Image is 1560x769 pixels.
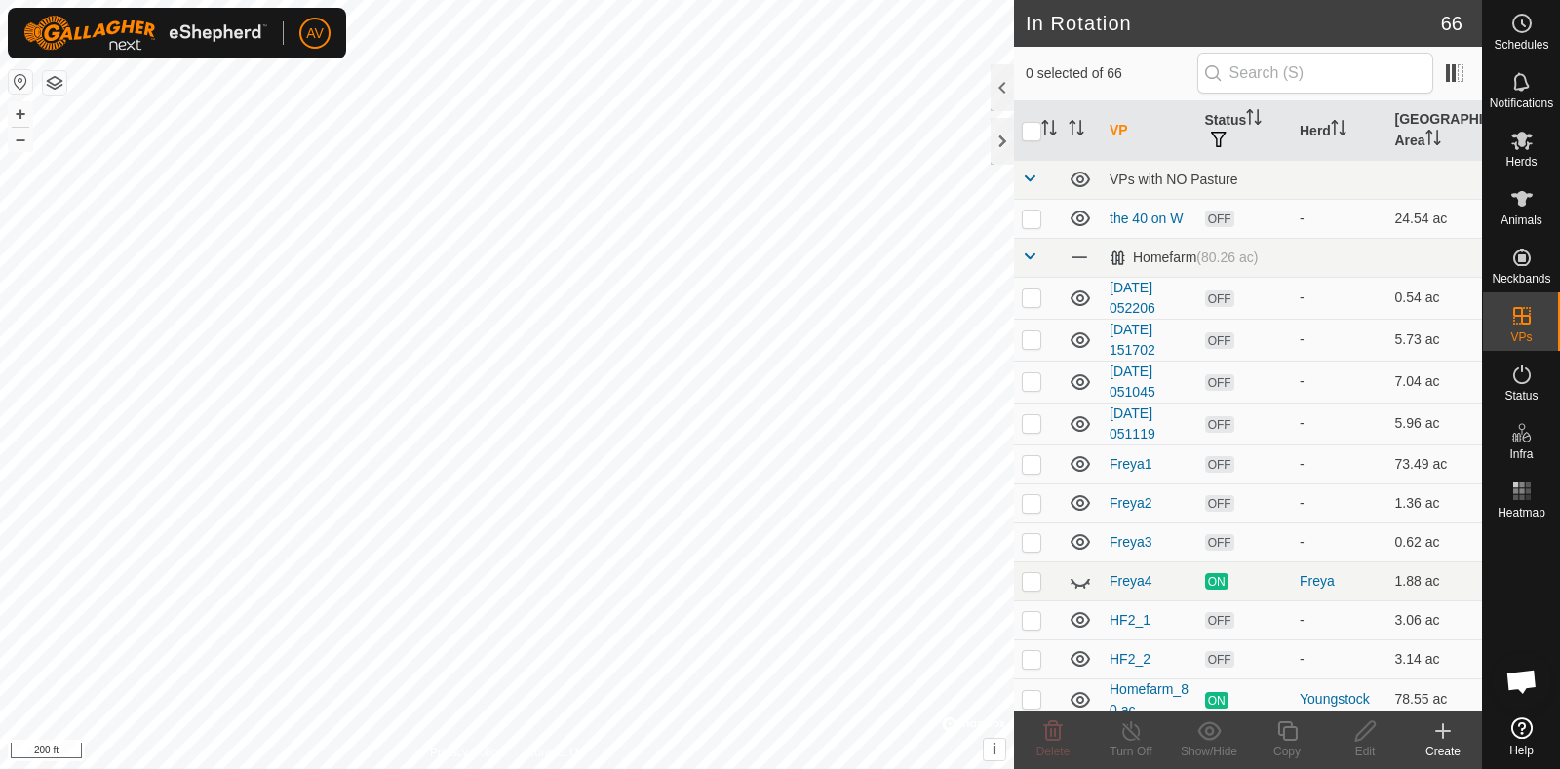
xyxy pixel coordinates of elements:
div: Youngstock [1300,689,1380,710]
div: Copy [1248,743,1326,760]
div: - [1300,209,1380,229]
div: - [1300,329,1380,350]
div: - [1300,413,1380,434]
input: Search (S) [1197,53,1433,94]
a: Privacy Policy [430,744,503,761]
div: - [1300,493,1380,514]
span: Status [1504,390,1538,402]
a: Freya4 [1110,573,1152,589]
a: HF2_1 [1110,612,1150,628]
td: 78.55 ac [1387,678,1483,720]
span: OFF [1205,374,1234,391]
td: 1.88 ac [1387,561,1483,600]
span: OFF [1205,456,1234,473]
a: Homefarm_80 ac [1110,681,1189,717]
td: 5.73 ac [1387,319,1483,361]
span: OFF [1205,612,1234,629]
span: Heatmap [1498,507,1545,519]
span: 66 [1441,9,1462,38]
button: – [9,128,32,151]
td: 1.36 ac [1387,483,1483,522]
div: Open chat [1493,652,1551,711]
button: i [984,739,1005,760]
span: Schedules [1494,39,1548,51]
span: Herds [1505,156,1537,168]
td: 5.96 ac [1387,403,1483,444]
div: - [1300,288,1380,308]
td: 3.14 ac [1387,639,1483,678]
a: Freya2 [1110,495,1152,511]
a: Help [1483,710,1560,764]
div: Create [1404,743,1482,760]
span: Infra [1509,448,1533,460]
a: Contact Us [526,744,584,761]
th: [GEOGRAPHIC_DATA] Area [1387,101,1483,161]
button: + [9,102,32,126]
span: VPs [1510,331,1532,343]
td: 3.06 ac [1387,600,1483,639]
span: Animals [1501,214,1542,226]
div: - [1300,371,1380,392]
div: Edit [1326,743,1404,760]
span: OFF [1205,290,1234,307]
span: AV [306,23,324,44]
a: Freya3 [1110,534,1152,550]
div: VPs with NO Pasture [1110,172,1474,187]
p-sorticon: Activate to sort [1246,112,1262,128]
p-sorticon: Activate to sort [1331,123,1346,138]
span: OFF [1205,332,1234,349]
span: OFF [1205,416,1234,433]
td: 0.54 ac [1387,277,1483,319]
a: the 40 on W [1110,211,1184,226]
span: OFF [1205,211,1234,227]
a: HF2_2 [1110,651,1150,667]
div: - [1300,610,1380,631]
div: - [1300,532,1380,553]
td: 0.62 ac [1387,522,1483,561]
div: - [1300,649,1380,670]
p-sorticon: Activate to sort [1425,133,1441,148]
td: 24.54 ac [1387,199,1483,238]
a: [DATE] 151702 [1110,322,1155,358]
div: Turn Off [1092,743,1170,760]
div: Homefarm [1110,250,1258,266]
a: Freya1 [1110,456,1152,472]
span: ON [1205,692,1228,709]
button: Reset Map [9,70,32,94]
a: [DATE] 051045 [1110,364,1155,400]
td: 73.49 ac [1387,444,1483,483]
div: - [1300,454,1380,475]
span: (80.26 ac) [1196,250,1258,265]
span: i [993,741,996,757]
div: Freya [1300,571,1380,592]
p-sorticon: Activate to sort [1041,123,1057,138]
span: OFF [1205,495,1234,512]
a: [DATE] 051119 [1110,405,1155,442]
span: Help [1509,745,1534,756]
td: 7.04 ac [1387,361,1483,403]
a: [DATE] 052206 [1110,280,1155,316]
span: Delete [1036,745,1071,758]
span: Notifications [1490,97,1553,109]
th: VP [1102,101,1197,161]
img: Gallagher Logo [23,16,267,51]
span: OFF [1205,651,1234,668]
span: ON [1205,573,1228,590]
th: Status [1197,101,1293,161]
th: Herd [1292,101,1387,161]
p-sorticon: Activate to sort [1069,123,1084,138]
span: Neckbands [1492,273,1550,285]
div: Show/Hide [1170,743,1248,760]
button: Map Layers [43,71,66,95]
span: 0 selected of 66 [1026,63,1197,84]
span: OFF [1205,534,1234,551]
h2: In Rotation [1026,12,1441,35]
